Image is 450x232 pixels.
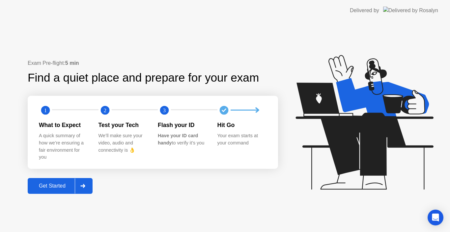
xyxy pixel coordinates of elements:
button: Get Started [28,178,93,194]
div: to verify it’s you [158,132,207,146]
div: Hit Go [217,121,267,129]
div: Your exam starts at your command [217,132,267,146]
text: 1 [44,107,47,114]
div: Exam Pre-flight: [28,59,278,67]
div: What to Expect [39,121,88,129]
text: 2 [103,107,106,114]
text: 3 [163,107,166,114]
div: Open Intercom Messenger [428,210,443,225]
div: Test your Tech [98,121,148,129]
div: Get Started [30,183,75,189]
div: A quick summary of how we’re ensuring a fair environment for you [39,132,88,161]
div: Find a quiet place and prepare for your exam [28,69,260,87]
div: We’ll make sure your video, audio and connectivity is 👌 [98,132,148,154]
div: Delivered by [350,7,379,14]
img: Delivered by Rosalyn [383,7,438,14]
b: Have your ID card handy [158,133,198,145]
div: Flash your ID [158,121,207,129]
b: 5 min [65,60,79,66]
